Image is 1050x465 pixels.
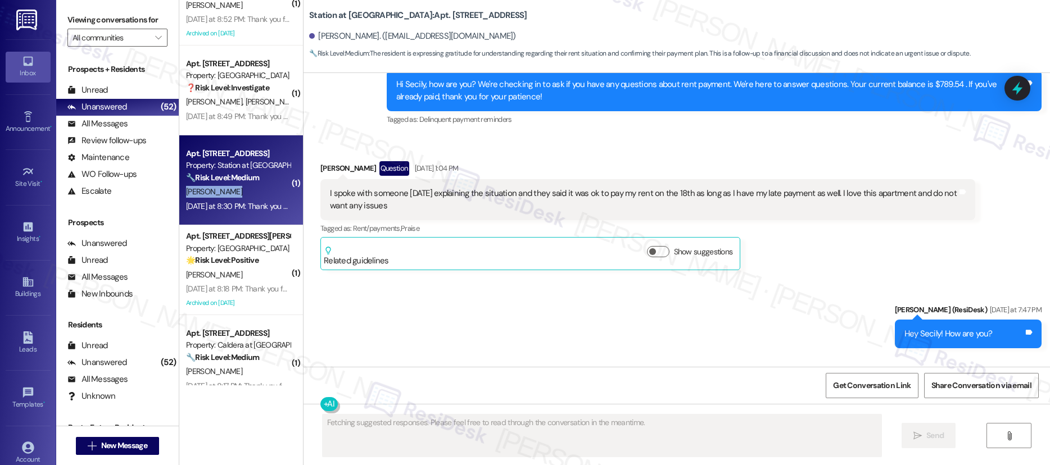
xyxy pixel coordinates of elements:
div: All Messages [67,271,128,283]
div: Related guidelines [324,246,389,267]
a: Insights • [6,217,51,248]
div: Archived on [DATE] [185,296,291,310]
div: (52) [158,98,179,116]
strong: 🔧 Risk Level: Medium [186,352,259,362]
i:  [1005,431,1013,440]
div: Apt. [STREET_ADDRESS] [186,148,290,159]
div: WO Follow-ups [67,168,137,180]
span: [PERSON_NAME] [186,366,242,376]
div: Prospects + Residents [56,63,179,75]
div: New Inbounds [67,288,133,300]
a: Templates • [6,383,51,413]
button: Send [902,423,956,448]
strong: 🔧 Risk Level: Medium [186,172,259,183]
input: All communities [73,29,150,47]
span: New Message [101,440,147,452]
div: [PERSON_NAME] [320,161,975,179]
strong: 🔧 Risk Level: Medium [309,49,369,58]
strong: 🌟 Risk Level: Positive [186,255,259,265]
span: : The resident is expressing gratitude for understanding regarding their rent situation and confi... [309,48,970,60]
span: Get Conversation Link [833,380,911,391]
label: Viewing conversations for [67,11,168,29]
div: [PERSON_NAME] (ResiDesk) [895,304,1042,320]
span: • [39,233,40,241]
div: Residents [56,319,179,331]
div: Unanswered [67,101,127,113]
div: I spoke with someone [DATE] explaining the situation and they said it was ok to pay my rent on th... [330,188,957,212]
div: Unread [67,84,108,96]
span: [PERSON_NAME] [186,186,242,197]
div: [DATE] at 8:52 PM: Thank you for your message. Our offices are currently closed, but we will cont... [186,14,876,24]
strong: ❓ Risk Level: Investigate [186,83,269,93]
div: Tagged as: [387,111,1042,127]
span: [PERSON_NAME] [186,270,242,280]
div: [PERSON_NAME]. ([EMAIL_ADDRESS][DOMAIN_NAME]) [309,30,516,42]
div: Maintenance [67,152,129,163]
span: Rent/payments , [353,224,401,233]
div: [DATE] at 8:49 PM: Thank you for your message. Our offices are currently closed, but we will cont... [186,111,876,121]
div: Property: [GEOGRAPHIC_DATA] [186,243,290,254]
button: Get Conversation Link [826,373,918,398]
div: Unanswered [67,357,127,368]
div: [DATE] 1:04 PM [412,162,459,174]
span: Delinquent payment reminders [419,115,512,124]
div: Archived on [DATE] [185,26,291,40]
div: [DATE] at 8:17 PM: Thank you for your message. Our offices are currently closed, but we will cont... [186,381,872,391]
a: Buildings [6,272,51,303]
div: All Messages [67,373,128,385]
img: ResiDesk Logo [16,10,39,30]
span: Praise [401,224,419,233]
i:  [913,431,922,440]
div: [DATE] at 7:47 PM [987,304,1042,316]
div: Question [379,161,409,175]
span: • [43,399,45,407]
div: Unread [67,340,108,352]
div: Unanswered [67,238,127,249]
div: Prospects [56,217,179,229]
div: Property: Station at [GEOGRAPHIC_DATA] [186,159,290,171]
div: All Messages [67,118,128,130]
span: • [50,123,52,131]
a: Leads [6,328,51,358]
span: [PERSON_NAME] [246,97,302,107]
div: Tagged as: [320,220,975,236]
div: Apt. [STREET_ADDRESS] [186,58,290,70]
div: [DATE] at 8:18 PM: Thank you for your message. Our offices are currently closed, but we will cont... [186,284,874,294]
button: Share Conversation via email [924,373,1039,398]
div: Apt. [STREET_ADDRESS][PERSON_NAME] [186,230,290,242]
div: Hi Secily, how are you? We're checking in to ask if you have any questions about rent payment. We... [396,79,1024,103]
i:  [88,441,96,450]
div: Hey Secily! How are you? [904,328,993,340]
span: • [40,178,42,186]
span: Share Conversation via email [931,380,1031,391]
button: New Message [76,437,159,455]
a: Site Visit • [6,162,51,193]
span: [PERSON_NAME] [186,97,246,107]
div: Unread [67,254,108,266]
i:  [155,33,161,42]
textarea: Fetching suggested responses. Please feel free to read through the conversation in the meantime. [323,414,881,457]
div: Apt. [STREET_ADDRESS] [186,327,290,339]
div: Property: Caldera at [GEOGRAPHIC_DATA] [186,339,290,351]
a: Inbox [6,52,51,82]
div: Unknown [67,390,115,402]
div: Review follow-ups [67,135,146,147]
b: Station at [GEOGRAPHIC_DATA]: Apt. [STREET_ADDRESS] [309,10,527,21]
span: Send [926,430,944,441]
div: [DATE] at 8:30 PM: Thank you for your message. Our offices are currently closed, but we will cont... [186,201,876,211]
div: Property: [GEOGRAPHIC_DATA] [186,70,290,81]
label: Show suggestions [674,246,733,258]
div: (52) [158,354,179,371]
div: Escalate [67,185,111,197]
div: Past + Future Residents [56,422,179,434]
